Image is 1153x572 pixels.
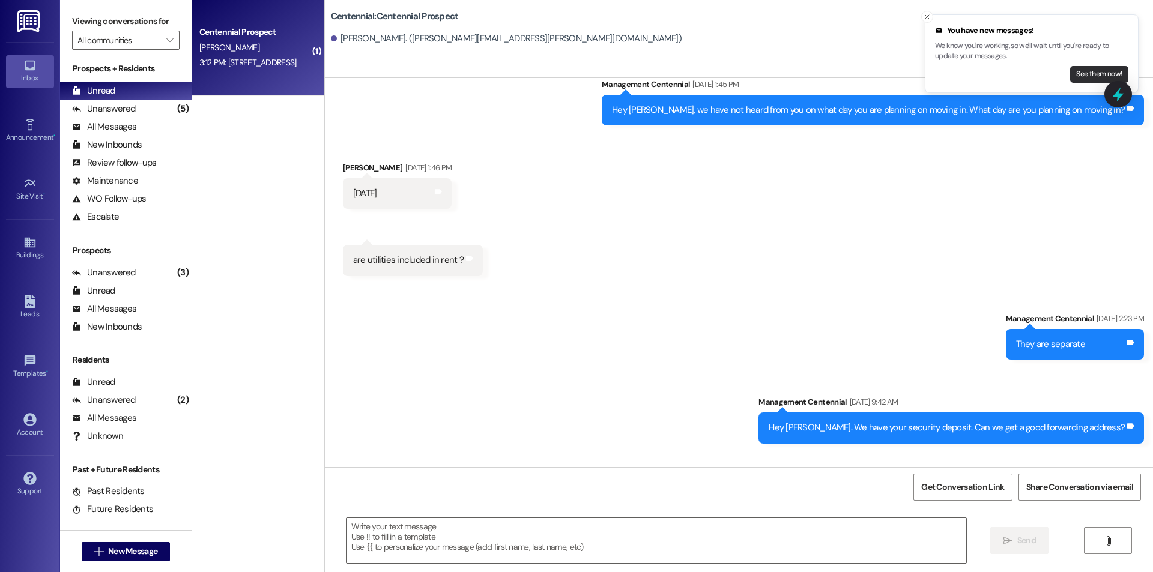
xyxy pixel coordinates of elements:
div: Review follow-ups [72,157,156,169]
div: [DATE] 2:23 PM [1094,312,1144,325]
input: All communities [77,31,160,50]
div: [DATE] [353,187,377,200]
span: Share Conversation via email [1026,481,1133,493]
a: Buildings [6,232,54,265]
div: [DATE] 9:42 AM [847,396,898,408]
button: See them now! [1070,66,1128,83]
div: Management Centennial [1006,312,1144,329]
div: Management Centennial [758,396,1144,412]
span: • [43,190,45,199]
span: Get Conversation Link [921,481,1004,493]
div: Escalate [72,211,119,223]
div: Past + Future Residents [60,463,192,476]
p: We know you're working, so we'll wait until you're ready to update your messages. [935,41,1128,62]
div: Management Centennial [602,78,1144,95]
div: All Messages [72,303,136,315]
div: Unanswered [72,266,136,279]
a: Account [6,409,54,442]
div: WO Follow-ups [72,193,146,205]
div: [DATE] 1:46 PM [402,161,452,174]
div: Hey [PERSON_NAME]. We have your security deposit. Can we get a good forwarding address? [769,421,1125,434]
div: Past Residents [72,485,145,498]
div: Centennial Prospect [199,26,310,38]
a: Inbox [6,55,54,88]
div: Unanswered [72,394,136,406]
div: [DATE] 1:45 PM [689,78,739,91]
div: (5) [174,100,192,118]
div: Residents [60,354,192,366]
div: All Messages [72,121,136,133]
div: Maintenance [72,175,138,187]
i:  [1104,536,1113,546]
img: ResiDesk Logo [17,10,42,32]
i:  [94,547,103,556]
button: Share Conversation via email [1018,474,1141,501]
a: Leads [6,291,54,324]
div: New Inbounds [72,139,142,151]
div: are utilities included in rent ? [353,254,464,266]
span: • [53,131,55,140]
div: New Inbounds [72,321,142,333]
span: Send [1017,534,1036,547]
i:  [1003,536,1012,546]
div: Unread [72,85,115,97]
div: You have new messages! [935,25,1128,37]
div: They are separate [1016,338,1085,351]
div: Future Residents [72,503,153,516]
i:  [166,35,173,45]
div: Unanswered [72,103,136,115]
span: New Message [108,545,157,558]
button: Close toast [921,11,933,23]
div: Unknown [72,430,123,442]
div: (2) [174,391,192,409]
button: Get Conversation Link [913,474,1012,501]
div: Prospects [60,244,192,257]
a: Support [6,468,54,501]
div: All Messages [72,412,136,424]
label: Viewing conversations for [72,12,180,31]
div: Unread [72,284,115,297]
div: 3:12 PM: [STREET_ADDRESS] [199,57,297,68]
span: • [46,367,48,376]
div: (3) [174,263,192,282]
div: Hey [PERSON_NAME], we have not heard from you on what day you are planning on moving in. What day... [612,104,1125,116]
div: [PERSON_NAME] [343,161,452,178]
button: Send [990,527,1049,554]
div: Unread [72,376,115,388]
a: Site Visit • [6,173,54,206]
div: [PERSON_NAME]. ([PERSON_NAME][EMAIL_ADDRESS][PERSON_NAME][DOMAIN_NAME]) [331,32,682,45]
button: New Message [82,542,171,561]
div: Prospects + Residents [60,62,192,75]
a: Templates • [6,351,54,383]
b: Centennial: Centennial Prospect [331,10,459,23]
span: [PERSON_NAME] [199,42,259,53]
